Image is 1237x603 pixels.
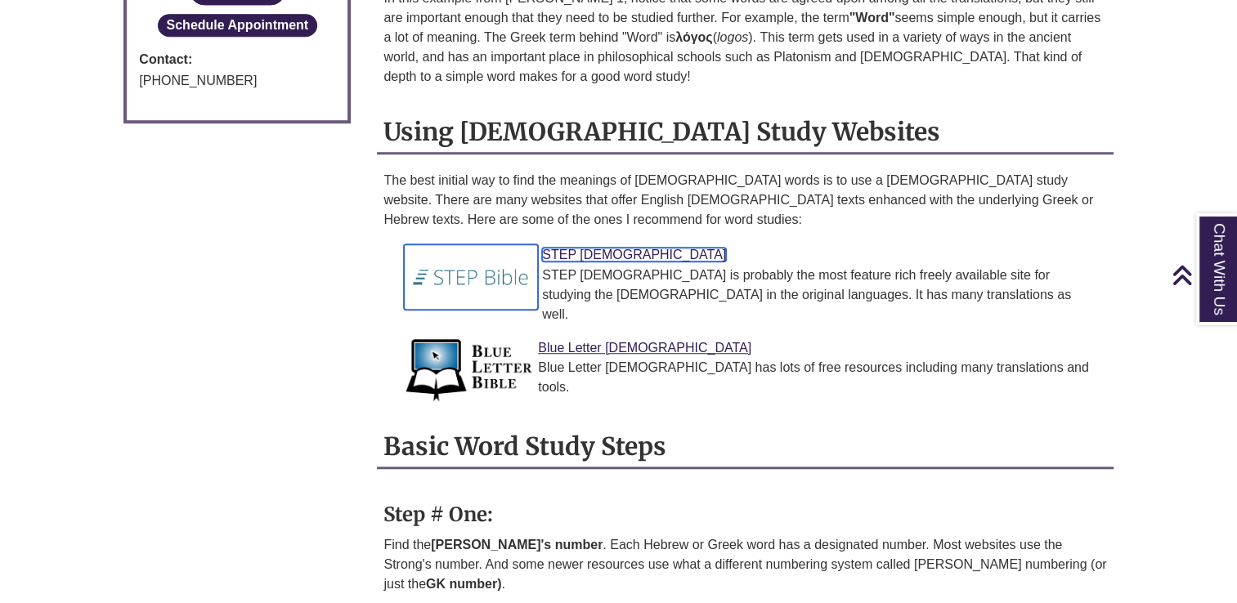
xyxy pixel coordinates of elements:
h2: Using [DEMOGRAPHIC_DATA] Study Websites [377,111,1113,154]
strong: GK number) [426,577,501,591]
p: Find the . Each Hebrew or Greek word has a designated number. Most websites use the Strong's numb... [383,535,1106,594]
a: Link to STEP Bible STEP [DEMOGRAPHIC_DATA] [542,248,726,261]
strong: Contact: [139,49,335,70]
div: [PHONE_NUMBER] [139,70,335,92]
a: Link to Blue Letter Bible Blue Letter [DEMOGRAPHIC_DATA] [538,341,751,355]
strong: "Word" [849,11,895,25]
button: Schedule Appointment [158,14,317,37]
img: Link to Blue Letter Bible [404,337,534,403]
div: STEP [DEMOGRAPHIC_DATA] is probably the most feature rich freely available site for studying the ... [416,266,1100,324]
em: logos [717,30,748,44]
h2: Basic Word Study Steps [377,426,1113,469]
div: Blue Letter [DEMOGRAPHIC_DATA] has lots of free resources including many translations and tools. [416,358,1100,397]
strong: [PERSON_NAME]'s number [431,538,603,552]
strong: λόγος [675,30,712,44]
strong: Step # One: [383,502,493,527]
img: Link to STEP Bible [404,244,538,310]
p: The best initial way to find the meanings of [DEMOGRAPHIC_DATA] words is to use a [DEMOGRAPHIC_DA... [383,171,1106,230]
a: Back to Top [1172,264,1233,286]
